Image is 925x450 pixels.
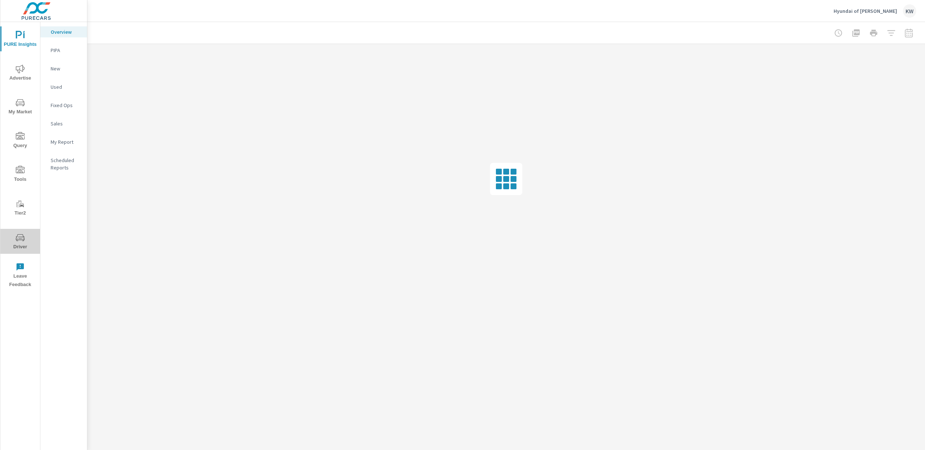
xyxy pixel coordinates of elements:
[51,65,81,72] p: New
[40,118,87,129] div: Sales
[3,132,38,150] span: Query
[40,155,87,173] div: Scheduled Reports
[40,81,87,92] div: Used
[51,47,81,54] p: PIPA
[0,22,40,292] div: nav menu
[51,138,81,146] p: My Report
[51,157,81,171] p: Scheduled Reports
[903,4,916,18] div: KW
[51,28,81,36] p: Overview
[40,100,87,111] div: Fixed Ops
[51,83,81,91] p: Used
[3,98,38,116] span: My Market
[3,166,38,184] span: Tools
[3,65,38,83] span: Advertise
[834,8,897,14] p: Hyundai of [PERSON_NAME]
[40,136,87,147] div: My Report
[3,233,38,251] span: Driver
[3,263,38,289] span: Leave Feedback
[51,120,81,127] p: Sales
[3,200,38,217] span: Tier2
[3,31,38,49] span: PURE Insights
[51,102,81,109] p: Fixed Ops
[40,26,87,37] div: Overview
[40,45,87,56] div: PIPA
[40,63,87,74] div: New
